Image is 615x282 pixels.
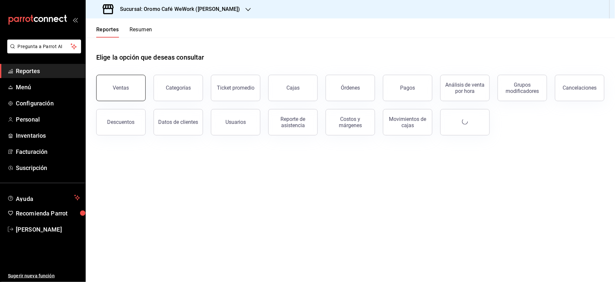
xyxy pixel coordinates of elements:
[96,75,146,101] button: Ventas
[563,85,597,91] div: Cancelaciones
[96,26,119,38] button: Reportes
[130,26,152,38] button: Resumen
[502,82,543,94] div: Grupos modificadores
[555,75,604,101] button: Cancelaciones
[154,75,203,101] button: Categorías
[268,109,318,135] button: Reporte de asistencia
[383,75,432,101] button: Pagos
[16,115,80,124] span: Personal
[113,85,129,91] div: Ventas
[8,272,80,279] span: Sugerir nueva función
[286,85,300,91] div: Cajas
[326,109,375,135] button: Costos y márgenes
[498,75,547,101] button: Grupos modificadores
[16,194,72,202] span: Ayuda
[159,119,198,125] div: Datos de clientes
[73,17,78,22] button: open_drawer_menu
[96,26,152,38] div: navigation tabs
[326,75,375,101] button: Órdenes
[445,82,485,94] div: Análisis de venta por hora
[211,109,260,135] button: Usuarios
[16,99,80,108] span: Configuración
[268,75,318,101] button: Cajas
[96,52,204,62] h1: Elige la opción que deseas consultar
[273,116,313,128] div: Reporte de asistencia
[96,109,146,135] button: Descuentos
[16,225,80,234] span: [PERSON_NAME]
[387,116,428,128] div: Movimientos de cajas
[154,109,203,135] button: Datos de clientes
[383,109,432,135] button: Movimientos de cajas
[16,131,80,140] span: Inventarios
[18,43,71,50] span: Pregunta a Parrot AI
[440,75,490,101] button: Análisis de venta por hora
[107,119,135,125] div: Descuentos
[217,85,254,91] div: Ticket promedio
[7,40,81,53] button: Pregunta a Parrot AI
[330,116,371,128] div: Costos y márgenes
[16,163,80,172] span: Suscripción
[166,85,191,91] div: Categorías
[115,5,240,13] h3: Sucursal: Oromo Café WeWork ([PERSON_NAME])
[16,83,80,92] span: Menú
[16,147,80,156] span: Facturación
[16,67,80,75] span: Reportes
[5,48,81,55] a: Pregunta a Parrot AI
[341,85,360,91] div: Órdenes
[400,85,415,91] div: Pagos
[211,75,260,101] button: Ticket promedio
[16,209,80,218] span: Recomienda Parrot
[225,119,246,125] div: Usuarios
